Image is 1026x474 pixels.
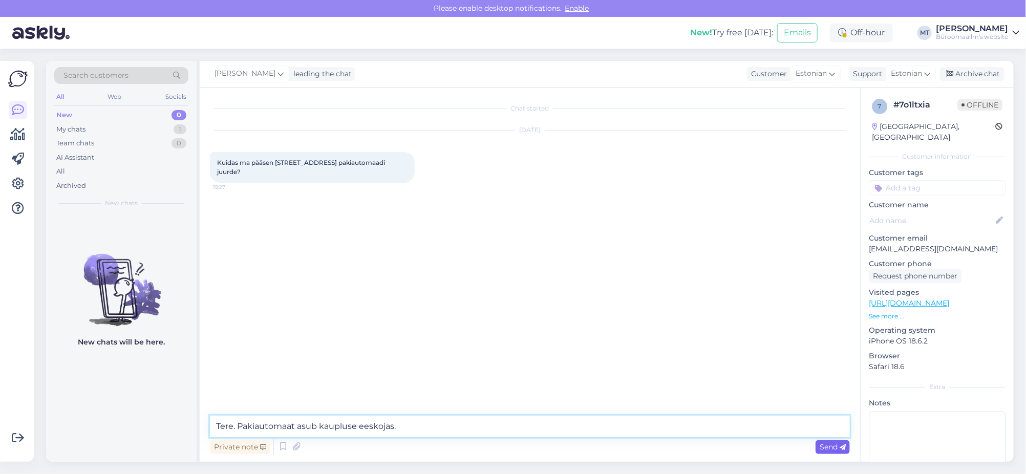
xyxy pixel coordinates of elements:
[869,382,1006,392] div: Extra
[210,440,270,454] div: Private note
[690,27,773,39] div: Try free [DATE]:
[63,70,129,81] span: Search customers
[56,181,86,191] div: Archived
[893,99,957,111] div: # 7o1ltxia
[56,124,85,135] div: My chats
[869,312,1006,321] p: See more ...
[210,416,850,437] textarea: Tere. Pakiautomaat asub kaupluse eeskojas.
[878,102,882,110] span: 7
[940,67,1004,81] div: Archive chat
[869,244,1006,254] p: [EMAIL_ADDRESS][DOMAIN_NAME]
[777,23,818,42] button: Emails
[957,99,1002,111] span: Offline
[210,104,850,113] div: Chat started
[820,442,846,451] span: Send
[869,167,1006,178] p: Customer tags
[872,121,995,143] div: [GEOGRAPHIC_DATA], [GEOGRAPHIC_DATA]
[78,337,165,348] p: New chats will be here.
[172,110,186,120] div: 0
[869,398,1006,408] p: Notes
[105,199,138,208] span: New chats
[217,159,387,176] span: Kuidas ma pääsen [STREET_ADDRESS] pakiautomaadi juurde?
[46,235,197,328] img: No chats
[869,361,1006,372] p: Safari 18.6
[8,69,28,89] img: Askly Logo
[163,90,188,103] div: Socials
[869,351,1006,361] p: Browser
[869,200,1006,210] p: Customer name
[869,269,961,283] div: Request phone number
[56,110,72,120] div: New
[213,183,251,191] span: 19:27
[869,325,1006,336] p: Operating system
[562,4,592,13] span: Enable
[869,258,1006,269] p: Customer phone
[891,68,922,79] span: Estonian
[869,180,1006,196] input: Add a tag
[54,90,66,103] div: All
[690,28,712,37] b: New!
[869,336,1006,347] p: iPhone OS 18.6.2
[869,287,1006,298] p: Visited pages
[56,153,94,163] div: AI Assistant
[936,25,1009,33] div: [PERSON_NAME]
[796,68,827,79] span: Estonian
[289,69,352,79] div: leading the chat
[830,24,893,42] div: Off-hour
[172,138,186,148] div: 0
[936,25,1020,41] a: [PERSON_NAME]Büroomaailm's website
[869,215,994,226] input: Add name
[869,233,1006,244] p: Customer email
[56,166,65,177] div: All
[210,125,850,135] div: [DATE]
[849,69,882,79] div: Support
[106,90,124,103] div: Web
[869,298,949,308] a: [URL][DOMAIN_NAME]
[936,33,1009,41] div: Büroomaailm's website
[917,26,932,40] div: MT
[747,69,787,79] div: Customer
[174,124,186,135] div: 1
[56,138,94,148] div: Team chats
[215,68,275,79] span: [PERSON_NAME]
[869,152,1006,161] div: Customer information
